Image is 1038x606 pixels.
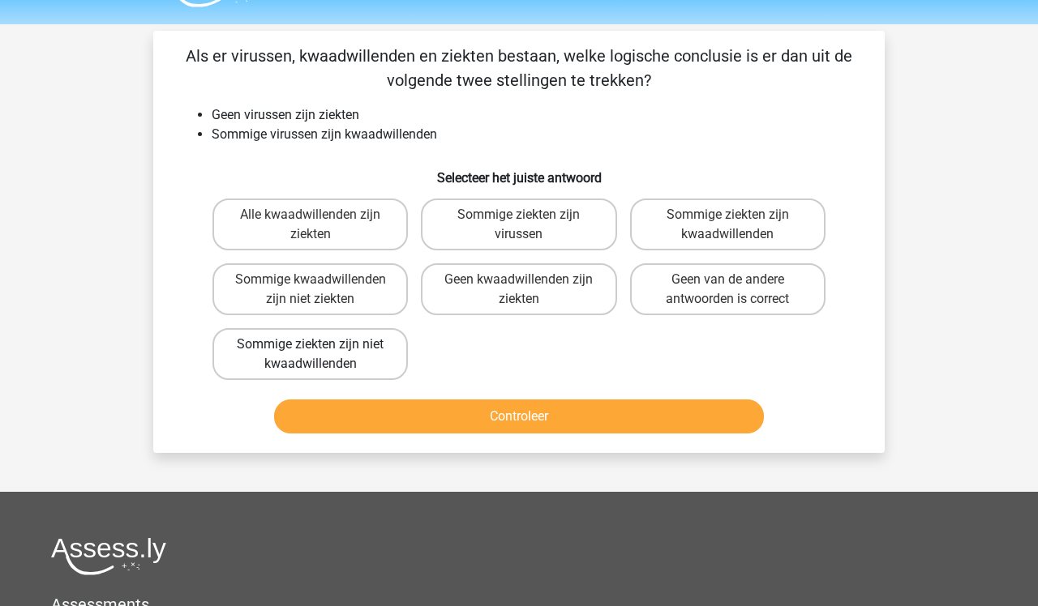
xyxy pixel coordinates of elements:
[421,198,616,250] label: Sommige ziekten zijn virussen
[212,198,408,250] label: Alle kwaadwillenden zijn ziekten
[421,263,616,315] label: Geen kwaadwillenden zijn ziekten
[630,263,826,315] label: Geen van de andere antwoorden is correct
[212,328,408,380] label: Sommige ziekten zijn niet kwaadwillenden
[51,537,166,575] img: Assessly logo
[212,125,859,144] li: Sommige virussen zijn kwaadwillenden
[212,105,859,125] li: Geen virussen zijn ziekten
[274,399,765,433] button: Controleer
[179,157,859,186] h6: Selecteer het juiste antwoord
[212,263,408,315] label: Sommige kwaadwillenden zijn niet ziekten
[630,198,826,250] label: Sommige ziekten zijn kwaadwillenden
[179,44,859,92] p: Als er virussen, kwaadwillenden en ziekten bestaan, welke logische conclusie is er dan uit de vol...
